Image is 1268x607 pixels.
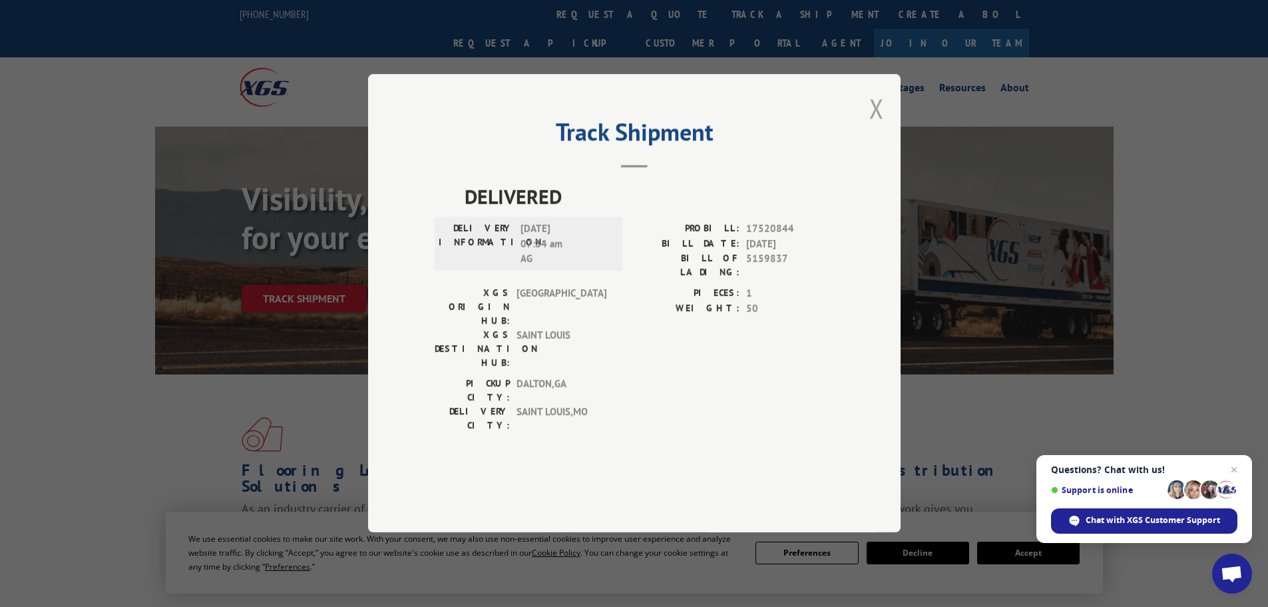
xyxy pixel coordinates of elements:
[634,287,740,302] label: PIECES:
[746,252,834,280] span: 5159837
[1051,508,1237,534] div: Chat with XGS Customer Support
[746,222,834,237] span: 17520844
[435,287,510,328] label: XGS ORIGIN HUB:
[1051,464,1237,475] span: Questions? Chat with us!
[634,301,740,316] label: WEIGHT:
[435,123,834,148] h2: Track Shipment
[521,222,610,267] span: [DATE] 07:34 am AG
[517,328,606,370] span: SAINT LOUIS
[634,237,740,252] label: BILL DATE:
[1051,485,1163,495] span: Support is online
[439,222,514,267] label: DELIVERY INFORMATION:
[517,377,606,405] span: DALTON , GA
[435,377,510,405] label: PICKUP CITY:
[634,222,740,237] label: PROBILL:
[465,182,834,212] span: DELIVERED
[746,301,834,316] span: 50
[517,287,606,328] span: [GEOGRAPHIC_DATA]
[1086,514,1220,526] span: Chat with XGS Customer Support
[1226,462,1242,478] span: Close chat
[435,405,510,433] label: DELIVERY CITY:
[1212,554,1252,594] div: Open chat
[746,287,834,302] span: 1
[634,252,740,280] label: BILL OF LADING:
[517,405,606,433] span: SAINT LOUIS , MO
[869,91,884,126] button: Close modal
[435,328,510,370] label: XGS DESTINATION HUB:
[746,237,834,252] span: [DATE]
